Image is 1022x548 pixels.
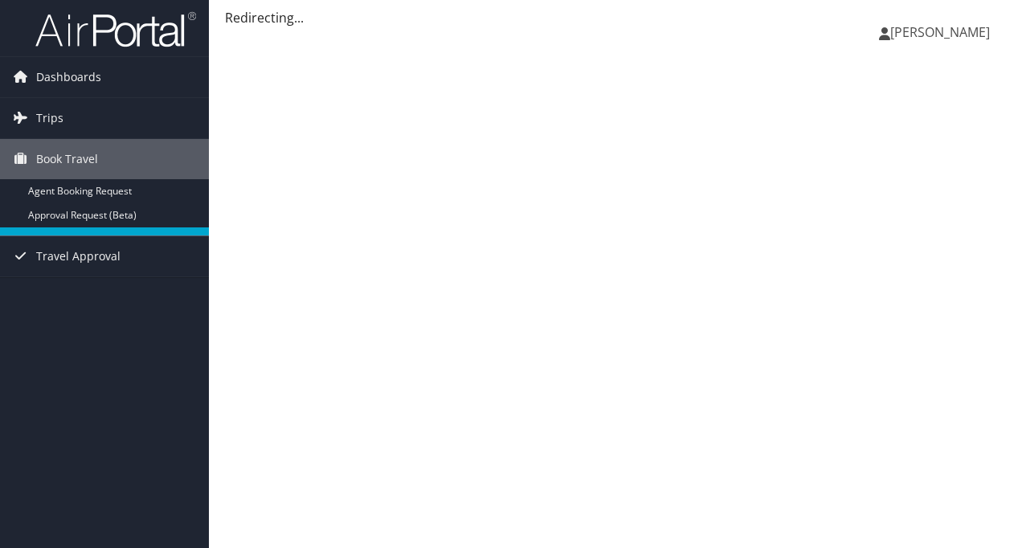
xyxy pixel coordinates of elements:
[890,23,990,41] span: [PERSON_NAME]
[36,57,101,97] span: Dashboards
[36,236,121,276] span: Travel Approval
[225,8,1006,27] div: Redirecting...
[36,139,98,179] span: Book Travel
[35,10,196,48] img: airportal-logo.png
[879,8,1006,56] a: [PERSON_NAME]
[36,98,63,138] span: Trips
